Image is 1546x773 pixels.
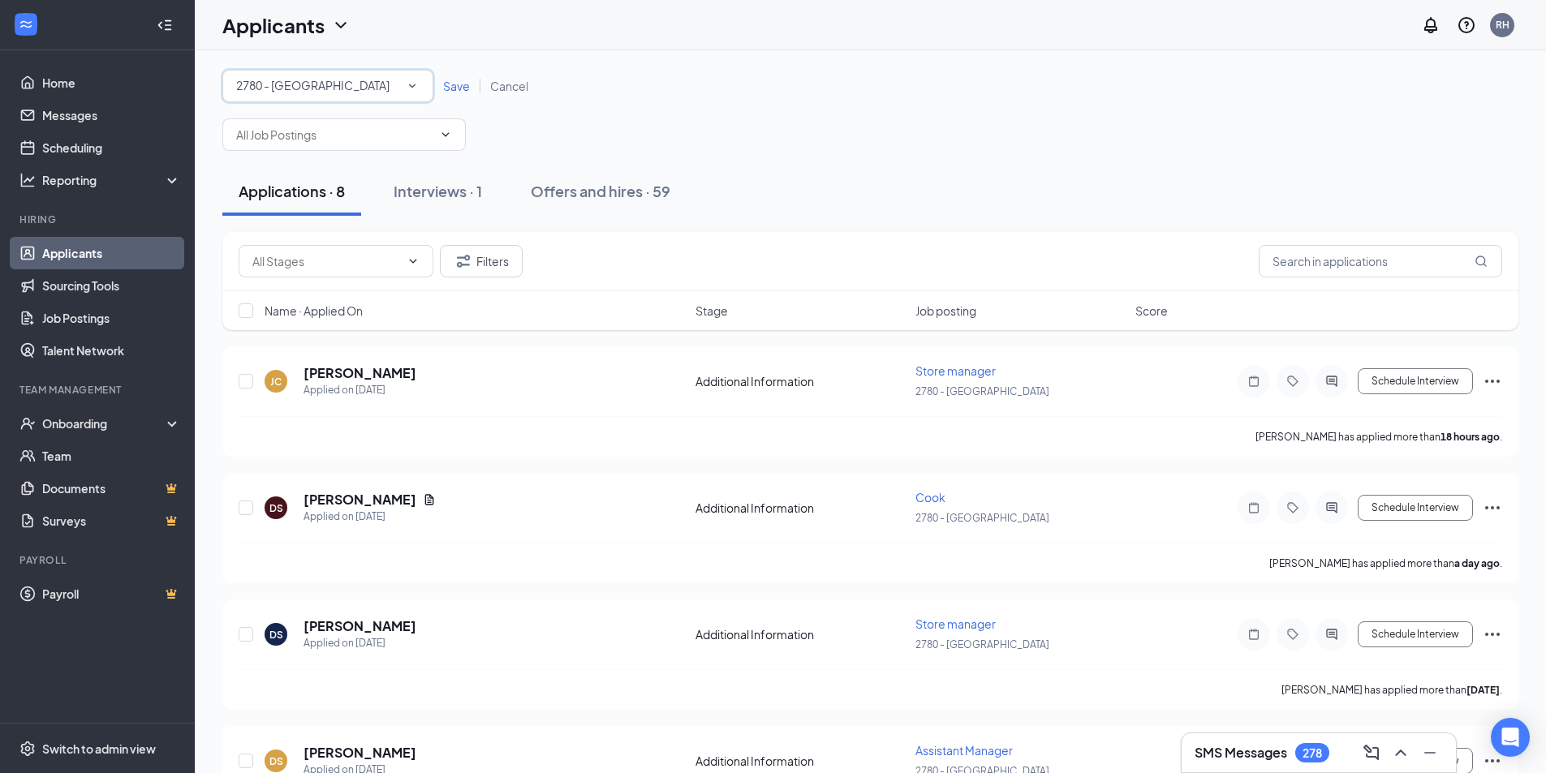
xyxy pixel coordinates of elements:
[42,237,181,269] a: Applicants
[1281,683,1502,697] p: [PERSON_NAME] has applied more than .
[1359,740,1385,766] button: ComposeMessage
[695,500,906,516] div: Additional Information
[1362,743,1381,762] svg: ComposeMessage
[1244,501,1264,514] svg: Note
[19,213,178,226] div: Hiring
[1483,371,1502,391] svg: Ellipses
[304,509,436,525] div: Applied on [DATE]
[695,753,906,769] div: Additional Information
[1322,628,1341,641] svg: ActiveChat
[915,363,996,378] span: Store manager
[265,303,363,319] span: Name · Applied On
[1483,751,1502,771] svg: Ellipses
[18,16,34,32] svg: WorkstreamLogo
[1483,498,1502,517] svg: Ellipses
[1255,430,1502,444] p: [PERSON_NAME] has applied more than .
[915,512,1049,524] span: 2780 - [GEOGRAPHIC_DATA]
[19,553,178,567] div: Payroll
[405,79,420,93] svg: SmallChevronDown
[269,501,283,515] div: DS
[1475,255,1488,268] svg: MagnifyingGlass
[42,172,182,188] div: Reporting
[42,99,181,131] a: Messages
[915,616,996,631] span: Store manager
[1358,621,1473,647] button: Schedule Interview
[531,181,670,201] div: Offers and hires · 59
[915,385,1049,397] span: 2780 - [GEOGRAPHIC_DATA]
[695,303,728,319] span: Stage
[443,79,470,93] span: Save
[407,255,420,268] svg: ChevronDown
[42,578,181,610] a: PayrollCrown
[42,131,181,164] a: Scheduling
[269,754,283,768] div: DS
[1244,375,1264,388] svg: Note
[19,383,178,397] div: Team Management
[304,744,416,762] h5: [PERSON_NAME]
[1135,303,1168,319] span: Score
[42,67,181,99] a: Home
[304,364,416,382] h5: [PERSON_NAME]
[1322,501,1341,514] svg: ActiveChat
[157,17,173,33] svg: Collapse
[1388,740,1414,766] button: ChevronUp
[1457,15,1476,35] svg: QuestionInfo
[19,172,36,188] svg: Analysis
[915,303,976,319] span: Job posting
[915,743,1013,758] span: Assistant Manager
[439,128,452,141] svg: ChevronDown
[1244,628,1264,641] svg: Note
[222,11,325,39] h1: Applicants
[236,78,390,92] span: 2780 - Manchester
[1417,740,1443,766] button: Minimize
[236,76,420,96] div: 2780 - Manchester
[42,269,181,302] a: Sourcing Tools
[42,334,181,367] a: Talent Network
[304,382,416,398] div: Applied on [DATE]
[394,181,482,201] div: Interviews · 1
[1420,743,1440,762] svg: Minimize
[304,491,416,509] h5: [PERSON_NAME]
[1483,625,1502,644] svg: Ellipses
[1283,375,1303,388] svg: Tag
[1391,743,1410,762] svg: ChevronUp
[1283,501,1303,514] svg: Tag
[490,79,528,93] span: Cancel
[236,126,433,144] input: All Job Postings
[331,15,351,35] svg: ChevronDown
[42,415,167,432] div: Onboarding
[1496,18,1509,32] div: RH
[915,638,1049,651] span: 2780 - [GEOGRAPHIC_DATA]
[1421,15,1440,35] svg: Notifications
[42,505,181,537] a: SurveysCrown
[1454,557,1500,569] b: a day ago
[42,472,181,505] a: DocumentsCrown
[19,741,36,757] svg: Settings
[269,628,283,642] div: DS
[239,181,345,201] div: Applications · 8
[1358,495,1473,521] button: Schedule Interview
[1466,684,1500,696] b: [DATE]
[1358,368,1473,394] button: Schedule Interview
[1491,718,1530,757] div: Open Intercom Messenger
[1259,245,1502,277] input: Search in applications
[1195,744,1287,762] h3: SMS Messages
[270,375,282,389] div: JC
[42,440,181,472] a: Team
[1440,431,1500,443] b: 18 hours ago
[19,415,36,432] svg: UserCheck
[1303,746,1322,760] div: 278
[1283,628,1303,641] svg: Tag
[252,252,400,270] input: All Stages
[1269,556,1502,570] p: [PERSON_NAME] has applied more than .
[423,493,436,506] svg: Document
[695,373,906,389] div: Additional Information
[42,741,156,757] div: Switch to admin view
[1322,375,1341,388] svg: ActiveChat
[304,635,416,651] div: Applied on [DATE]
[304,617,416,635] h5: [PERSON_NAME]
[42,302,181,334] a: Job Postings
[915,490,945,505] span: Cook
[440,245,523,277] button: Filter Filters
[454,251,473,271] svg: Filter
